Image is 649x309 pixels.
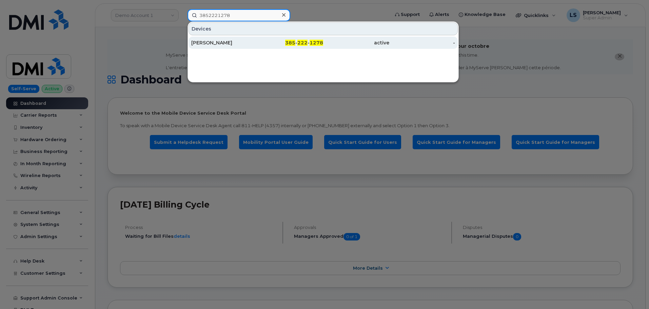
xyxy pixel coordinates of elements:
[285,40,295,46] span: 385
[257,39,323,46] div: - -
[189,37,458,49] a: [PERSON_NAME]385-222-1278active-
[189,22,458,35] div: Devices
[323,39,389,46] div: active
[389,39,455,46] div: -
[191,39,257,46] div: [PERSON_NAME]
[297,40,308,46] span: 222
[310,40,323,46] span: 1278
